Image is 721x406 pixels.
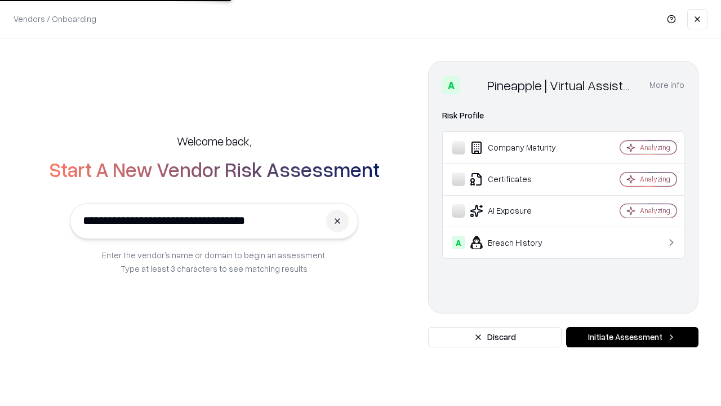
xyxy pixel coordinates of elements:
[102,248,327,275] p: Enter the vendor’s name or domain to begin an assessment. Type at least 3 characters to see match...
[465,76,483,94] img: Pineapple | Virtual Assistant Agency
[442,109,684,122] div: Risk Profile
[49,158,380,180] h2: Start A New Vendor Risk Assessment
[442,76,460,94] div: A
[177,133,251,149] h5: Welcome back,
[566,327,698,347] button: Initiate Assessment
[452,236,586,249] div: Breach History
[487,76,636,94] div: Pineapple | Virtual Assistant Agency
[14,13,96,25] p: Vendors / Onboarding
[452,141,586,155] div: Company Maturity
[452,236,465,249] div: A
[452,204,586,218] div: AI Exposure
[428,327,562,347] button: Discard
[640,174,670,184] div: Analyzing
[452,173,586,186] div: Certificates
[640,143,670,152] div: Analyzing
[640,206,670,215] div: Analyzing
[649,75,684,95] button: More info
